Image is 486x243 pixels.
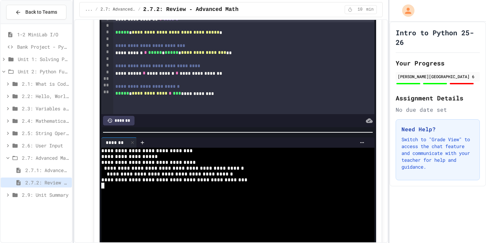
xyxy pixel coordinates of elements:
[396,28,480,47] h1: Intro to Python 25-26
[396,106,480,114] div: No due date set
[22,80,69,87] span: 2.1: What is Code?
[95,7,98,12] span: /
[398,73,478,80] div: [PERSON_NAME][GEOGRAPHIC_DATA] 6
[22,105,69,112] span: 2.3: Variables and Data Types
[395,3,416,19] div: My Account
[396,58,480,68] h2: Your Progress
[25,167,69,174] span: 2.7.1: Advanced Math
[366,7,374,12] span: min
[355,7,366,12] span: 10
[18,56,69,63] span: Unit 1: Solving Problems in Computer Science
[25,9,57,16] span: Back to Teams
[138,7,140,12] span: /
[22,142,69,149] span: 2.6: User Input
[18,68,69,75] span: Unit 2: Python Fundamentals
[22,191,69,198] span: 2.9: Unit Summary
[101,7,136,12] span: 2.7: Advanced Math
[401,136,474,170] p: Switch to "Grade View" to access the chat feature and communicate with your teacher for help and ...
[401,125,474,133] h3: Need Help?
[22,93,69,100] span: 2.2: Hello, World!
[85,7,93,12] span: ...
[22,117,69,124] span: 2.4: Mathematical Operators
[22,130,69,137] span: 2.5: String Operators
[22,154,69,161] span: 2.7: Advanced Math
[143,5,238,14] span: 2.7.2: Review - Advanced Math
[17,43,69,50] span: Bank Project - Python
[25,179,69,186] span: 2.7.2: Review - Advanced Math
[396,93,480,103] h2: Assignment Details
[17,31,69,38] span: 1-2 MiniLab I/O
[6,5,66,20] button: Back to Teams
